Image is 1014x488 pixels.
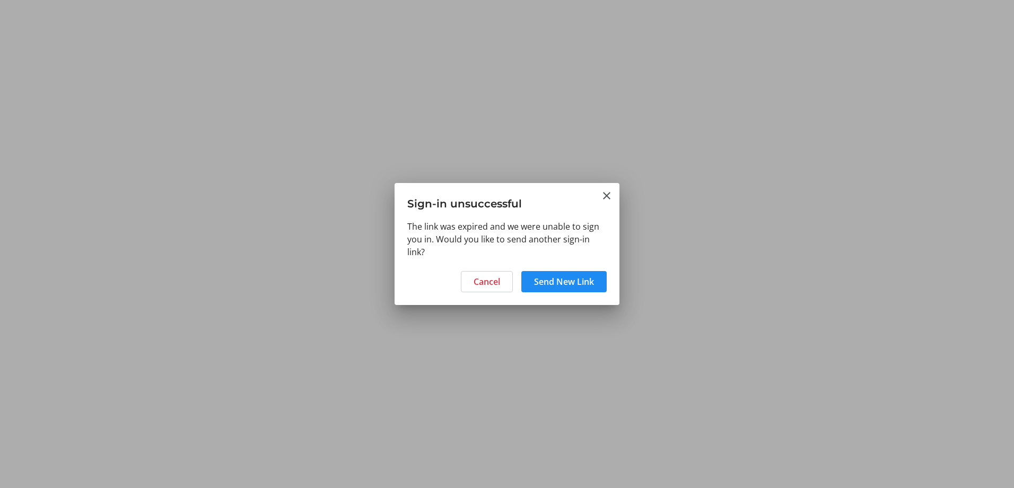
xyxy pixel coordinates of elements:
[461,271,513,292] button: Cancel
[395,183,619,220] h3: Sign-in unsuccessful
[395,220,619,265] div: The link was expired and we were unable to sign you in. Would you like to send another sign-in link?
[534,275,594,288] span: Send New Link
[474,275,500,288] span: Cancel
[600,189,613,202] button: Close
[521,271,607,292] button: Send New Link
